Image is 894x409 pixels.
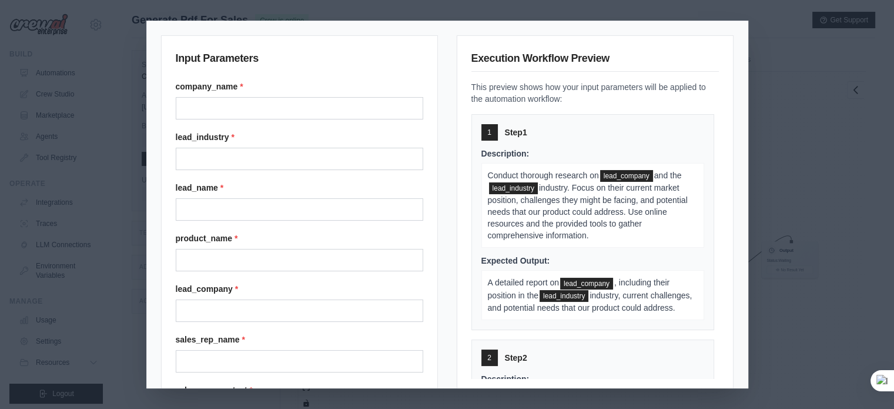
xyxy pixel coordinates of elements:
[176,81,423,92] label: company_name
[488,291,692,312] span: industry, current challenges, and potential needs that our product could address.
[176,384,423,396] label: sales_rep_contact
[481,149,530,158] span: Description:
[176,232,423,244] label: product_name
[560,278,613,290] span: lead_company
[176,334,423,345] label: sales_rep_name
[488,171,599,180] span: Conduct thorough research on
[505,127,527,138] span: Step 1
[488,183,688,240] span: industry. Focus on their current market position, challenges they might be facing, and potential ...
[176,182,423,194] label: lead_name
[471,81,719,105] p: This preview shows how your input parameters will be applied to the automation workflow:
[488,278,559,287] span: A detailed report on
[176,131,423,143] label: lead_industry
[505,352,527,364] span: Step 2
[176,283,423,295] label: lead_company
[488,278,670,300] span: , including their position in the
[540,290,588,302] span: lead_industry
[481,256,550,265] span: Expected Output:
[654,171,682,180] span: and the
[489,182,538,194] span: lead_industry
[487,128,491,137] span: 1
[481,374,530,384] span: Description:
[487,353,491,363] span: 2
[600,170,653,182] span: lead_company
[835,353,894,409] iframe: Chat Widget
